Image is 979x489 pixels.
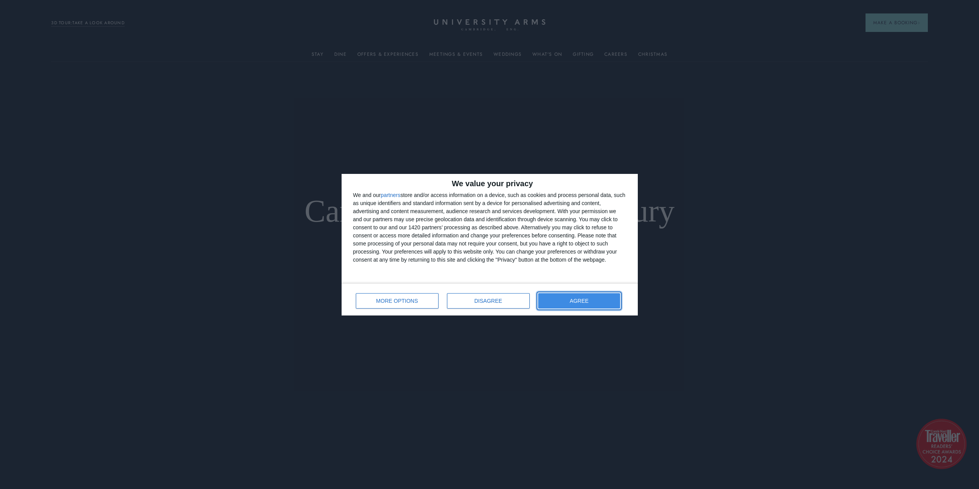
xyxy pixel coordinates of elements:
button: partners [381,192,400,198]
span: DISAGREE [474,298,502,304]
button: AGREE [538,293,620,309]
button: MORE OPTIONS [356,293,439,309]
div: qc-cmp2-ui [342,174,638,315]
div: We and our store and/or access information on a device, such as cookies and process personal data... [353,191,626,264]
h2: We value your privacy [353,180,626,187]
span: AGREE [570,298,589,304]
button: DISAGREE [447,293,530,309]
span: MORE OPTIONS [376,298,418,304]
